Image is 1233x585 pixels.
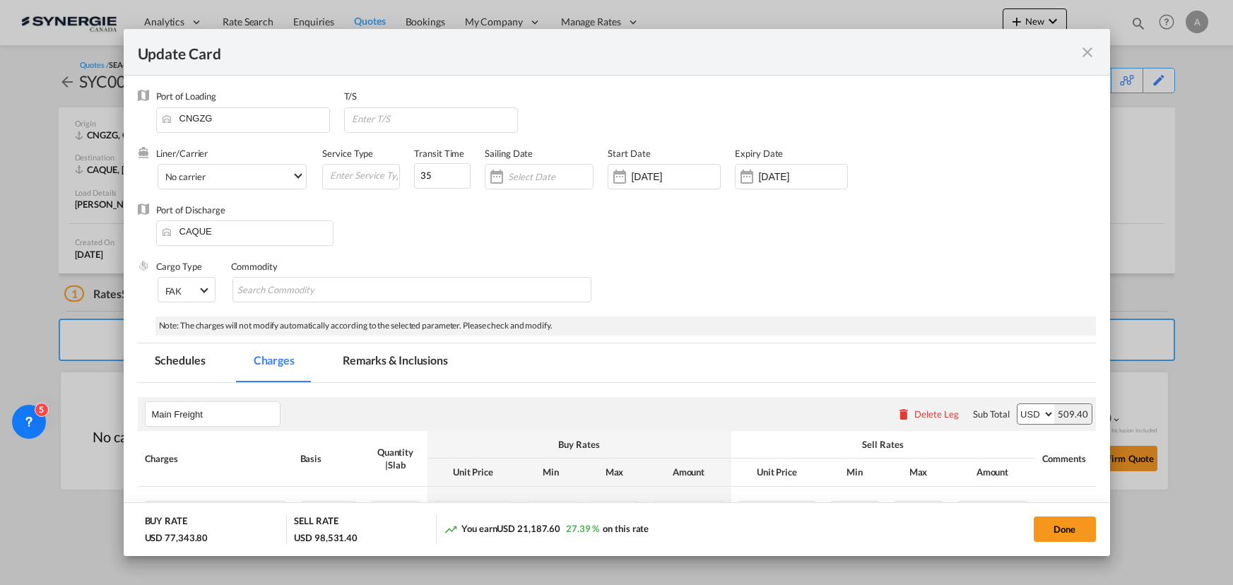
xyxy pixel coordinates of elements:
[647,459,731,486] th: Amount
[294,514,338,531] div: SELL RATE
[1092,431,1139,486] th: Action
[731,459,823,486] th: Unit Price
[152,502,285,523] input: Charge Name
[566,523,599,534] span: 27.39 %
[823,459,887,486] th: Min
[155,317,1096,336] div: Note: The charges will not modify automatically according to the selected parameter. Please check...
[832,502,879,523] input: Minimum Amount
[329,165,399,186] input: Enter Service Type
[735,148,783,159] label: Expiry Date
[237,343,312,382] md-tab-item: Charges
[528,502,575,523] input: Minimum Amount
[165,171,206,182] div: No carrier
[895,502,943,523] input: Maximum Amount
[435,438,724,451] div: Buy Rates
[485,148,533,159] label: Sailing Date
[1035,431,1092,486] th: Comments
[158,164,307,189] md-select: Select Liner: No carrier
[444,522,458,536] md-icon: icon-trending-up
[631,171,720,182] input: Start Date
[138,43,1079,61] div: Update Card
[344,90,358,102] label: T/S
[124,29,1110,555] md-dialog: Update Card Port ...
[1079,44,1096,61] md-icon: icon-close fg-AAA8AD m-0 pointer
[232,277,591,302] md-chips-wrap: Chips container with autocompletion. Enter the text area, type text to search, and then use the u...
[163,108,329,129] input: Enter Port of Loading
[294,531,358,544] div: USD 98,531.40
[444,522,649,537] div: You earn on this rate
[914,408,959,420] div: Delete Leg
[779,502,815,523] input: 90
[1054,404,1091,424] div: 509.40
[301,502,349,524] select: per_w/m
[897,407,911,421] md-icon: icon-delete
[300,452,357,465] div: Basis
[138,343,479,382] md-pagination-wrapper: Use the left and right arrow keys to navigate between tabs
[414,148,464,159] label: Transit Time
[583,459,647,486] th: Max
[519,459,583,486] th: Min
[156,204,225,215] label: Port of Discharge
[350,108,517,129] input: Enter T/S
[758,171,847,182] input: Expiry Date
[414,163,471,189] input: 0
[145,531,208,544] div: USD 77,343.80
[427,459,519,486] th: Unit Price
[165,285,182,297] div: FAK
[145,452,286,465] div: Charges
[950,459,1035,486] th: Amount
[322,148,373,159] label: Service Type
[152,403,280,425] input: Leg Name
[591,502,639,523] input: Maximum Amount
[138,260,149,271] img: cargo.png
[1034,516,1096,542] button: Done
[146,502,285,523] md-input-container: Basic Ocean Freight
[158,277,216,302] md-select: Select Cargo type: FAK
[156,148,208,159] label: Liner/Carrier
[738,438,1028,451] div: Sell Rates
[497,523,560,534] span: USD 21,187.60
[231,261,278,272] label: Commodity
[508,171,593,182] input: Select Date
[145,514,187,531] div: BUY RATE
[608,148,650,159] label: Start Date
[475,502,512,523] input: 75
[897,408,959,420] button: Delete Leg
[973,408,1010,420] div: Sub Total
[138,343,223,382] md-tab-item: Schedules
[237,279,367,302] input: Search Commodity
[156,261,202,272] label: Cargo Type
[326,343,465,382] md-tab-item: Remarks & Inclusions
[887,459,950,486] th: Max
[371,446,420,471] div: Quantity | Slab
[156,90,217,102] label: Port of Loading
[163,221,333,242] input: Enter Port of Discharge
